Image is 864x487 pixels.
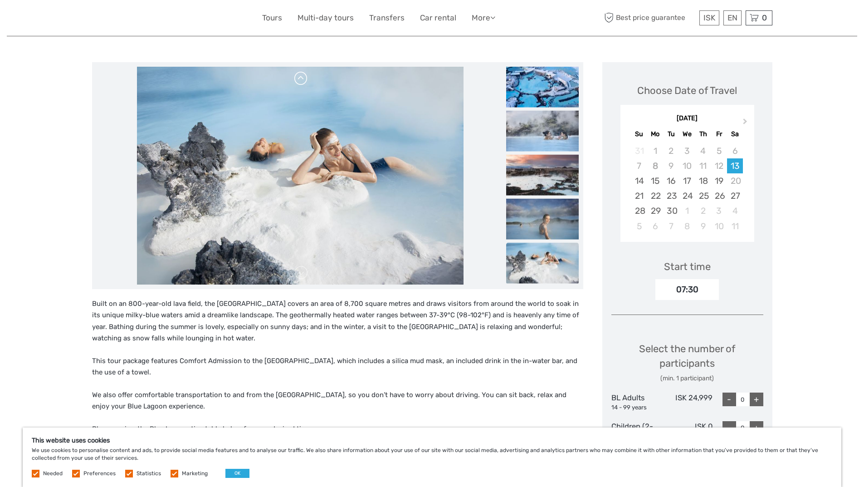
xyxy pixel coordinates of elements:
label: Marketing [182,470,208,477]
div: (min. 1 participant) [611,374,763,383]
div: ISK 0 [662,421,713,451]
span: 0 [761,13,768,22]
span: ISK [703,13,715,22]
div: Sa [727,128,743,140]
span: Best price guarantee [602,10,697,25]
div: Choose Monday, September 29th, 2025 [647,203,663,218]
button: OK [225,469,249,478]
img: f9c5d6f6755a42729eac609e764b9414_slider_thumbnail.jpg [506,154,579,195]
div: Choose Tuesday, September 23rd, 2025 [663,188,679,203]
img: 2edf80c1a8804619ae848b5cbd3f916d_slider_thumbnail.jpg [506,110,579,151]
img: a5ec00dc518045b7bb9634345e0e18a6_main_slider.jpg [137,67,464,285]
p: We also offer comfortable transportation to and from the [GEOGRAPHIC_DATA], so you don’t have to ... [92,389,583,413]
div: Choose Thursday, September 25th, 2025 [695,188,711,203]
div: [DATE] [620,114,754,123]
div: Choose Sunday, September 28th, 2025 [631,203,647,218]
div: Choose Sunday, September 21st, 2025 [631,188,647,203]
div: Th [695,128,711,140]
button: Open LiveChat chat widget [104,14,115,25]
div: - [722,421,736,435]
div: Choose Thursday, October 9th, 2025 [695,219,711,234]
div: Su [631,128,647,140]
div: Tu [663,128,679,140]
div: Choose Saturday, October 4th, 2025 [727,203,743,218]
div: Choose Tuesday, September 30th, 2025 [663,203,679,218]
div: Choose Tuesday, September 16th, 2025 [663,173,679,188]
div: Choose Date of Travel [637,84,737,98]
img: c540524fbecc4455849fa3574eb3edae_slider_thumbnail.jpg [506,198,579,239]
div: BL Adults [611,393,662,412]
div: Not available Wednesday, September 3rd, 2025 [679,143,695,158]
a: More [472,11,495,25]
div: Not available Sunday, August 31st, 2025 [631,143,647,158]
div: Choose Friday, September 19th, 2025 [711,173,727,188]
div: EN [723,10,742,25]
div: Choose Thursday, October 2nd, 2025 [695,203,711,218]
div: month 2025-09 [623,143,751,234]
div: Choose Monday, September 22nd, 2025 [647,188,663,203]
div: 07:30 [655,279,719,300]
p: We're away right now. Please check back later! [13,16,103,23]
div: + [750,421,763,435]
div: Not available Monday, September 8th, 2025 [647,158,663,173]
div: Choose Sunday, September 14th, 2025 [631,173,647,188]
div: Not available Wednesday, September 10th, 2025 [679,158,695,173]
div: Start time [664,260,711,274]
div: ISK 24,999 [662,393,713,412]
div: Choose Monday, September 15th, 2025 [647,173,663,188]
div: Not available Monday, September 1st, 2025 [647,143,663,158]
div: Select the number of participants [611,342,763,383]
a: Transfers [369,11,405,25]
h5: This website uses cookies [32,437,832,444]
a: Tours [262,11,282,25]
div: Choose Monday, October 6th, 2025 [647,219,663,234]
div: Fr [711,128,727,140]
div: Not available Tuesday, September 9th, 2025 [663,158,679,173]
div: Choose Saturday, October 11th, 2025 [727,219,743,234]
div: Not available Sunday, September 7th, 2025 [631,158,647,173]
div: Not available Saturday, September 20th, 2025 [727,173,743,188]
p: This tour package features Comfort Admission to the [GEOGRAPHIC_DATA], which includes a silica mu... [92,355,583,379]
div: Choose Friday, October 3rd, 2025 [711,203,727,218]
div: We [679,128,695,140]
div: Mo [647,128,663,140]
div: Choose Wednesday, September 24th, 2025 [679,188,695,203]
p: Please review the Blue Lagoon timetable below for your desired time. [92,423,583,435]
div: Choose Saturday, September 27th, 2025 [727,188,743,203]
div: We use cookies to personalise content and ads, to provide social media features and to analyse ou... [23,428,841,487]
a: Multi-day tours [298,11,354,25]
div: 14 - 99 years [611,403,662,412]
p: Built on an 800-year-old lava field, the [GEOGRAPHIC_DATA] covers an area of 8,700 square metres ... [92,298,583,344]
div: Choose Thursday, September 18th, 2025 [695,173,711,188]
div: Choose Wednesday, October 8th, 2025 [679,219,695,234]
div: Choose Sunday, October 5th, 2025 [631,219,647,234]
div: Not available Friday, September 12th, 2025 [711,158,727,173]
div: Children (2-13) [611,421,662,451]
div: Choose Friday, September 26th, 2025 [711,188,727,203]
label: Preferences [83,470,116,477]
label: Needed [43,470,63,477]
div: Not available Thursday, September 11th, 2025 [695,158,711,173]
img: a5ec00dc518045b7bb9634345e0e18a6_slider_thumbnail.jpg [506,242,579,283]
div: Choose Saturday, September 13th, 2025 [727,158,743,173]
label: Statistics [137,470,161,477]
div: + [750,393,763,406]
a: Car rental [420,11,456,25]
div: Not available Thursday, September 4th, 2025 [695,143,711,158]
div: Choose Tuesday, October 7th, 2025 [663,219,679,234]
img: 513bb1d9b79d414ea002314fb0c7b700_slider_thumbnail.jpg [506,66,579,107]
div: - [722,393,736,406]
button: Next Month [739,116,753,131]
div: Choose Wednesday, September 17th, 2025 [679,173,695,188]
div: Not available Friday, September 5th, 2025 [711,143,727,158]
div: Not available Tuesday, September 2nd, 2025 [663,143,679,158]
div: Choose Friday, October 10th, 2025 [711,219,727,234]
div: Choose Wednesday, October 1st, 2025 [679,203,695,218]
div: Not available Saturday, September 6th, 2025 [727,143,743,158]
